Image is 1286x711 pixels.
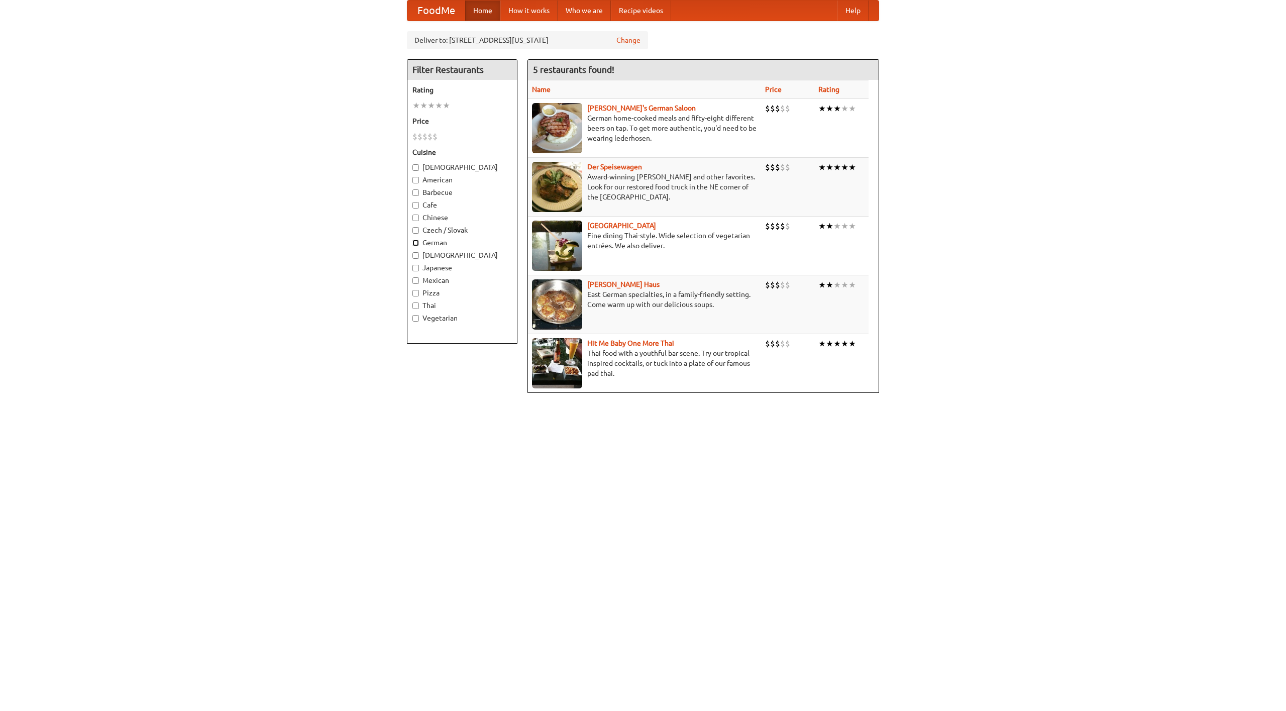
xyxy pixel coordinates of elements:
li: ★ [818,338,826,349]
div: Deliver to: [STREET_ADDRESS][US_STATE] [407,31,648,49]
a: Recipe videos [611,1,671,21]
a: Home [465,1,500,21]
li: ★ [833,279,841,290]
img: kohlhaus.jpg [532,279,582,330]
li: ★ [826,338,833,349]
p: Fine dining Thai-style. Wide selection of vegetarian entrées. We also deliver. [532,231,757,251]
li: ★ [818,103,826,114]
a: Who we are [558,1,611,21]
li: $ [417,131,422,142]
li: $ [775,162,780,173]
li: ★ [435,100,443,111]
a: Name [532,85,551,93]
li: $ [770,221,775,232]
h5: Cuisine [412,147,512,157]
li: $ [765,279,770,290]
li: $ [780,221,785,232]
input: Mexican [412,277,419,284]
li: ★ [826,162,833,173]
a: [PERSON_NAME] Haus [587,280,660,288]
ng-pluralize: 5 restaurants found! [533,65,614,74]
p: East German specialties, in a family-friendly setting. Come warm up with our delicious soups. [532,289,757,310]
label: Pizza [412,288,512,298]
label: American [412,175,512,185]
li: $ [770,279,775,290]
li: ★ [443,100,450,111]
li: $ [775,221,780,232]
a: Help [837,1,869,21]
li: ★ [833,103,841,114]
input: Cafe [412,202,419,209]
li: $ [785,103,790,114]
label: [DEMOGRAPHIC_DATA] [412,162,512,172]
li: ★ [841,221,848,232]
a: Der Speisewagen [587,163,642,171]
li: $ [765,162,770,173]
a: Change [616,35,640,45]
input: German [412,240,419,246]
p: Award-winning [PERSON_NAME] and other favorites. Look for our restored food truck in the NE corne... [532,172,757,202]
li: ★ [818,221,826,232]
li: ★ [826,103,833,114]
li: ★ [848,103,856,114]
h5: Rating [412,85,512,95]
li: $ [785,338,790,349]
li: $ [780,162,785,173]
a: Hit Me Baby One More Thai [587,339,674,347]
li: $ [780,103,785,114]
li: ★ [833,338,841,349]
li: $ [785,221,790,232]
li: $ [427,131,433,142]
li: $ [780,338,785,349]
a: [GEOGRAPHIC_DATA] [587,222,656,230]
li: ★ [841,103,848,114]
img: babythai.jpg [532,338,582,388]
label: Japanese [412,263,512,273]
label: Vegetarian [412,313,512,323]
li: $ [412,131,417,142]
li: $ [770,162,775,173]
li: ★ [833,221,841,232]
label: Chinese [412,213,512,223]
b: [PERSON_NAME]'s German Saloon [587,104,696,112]
li: $ [785,279,790,290]
input: [DEMOGRAPHIC_DATA] [412,252,419,259]
li: ★ [833,162,841,173]
li: ★ [848,279,856,290]
li: $ [775,338,780,349]
li: ★ [826,221,833,232]
li: ★ [826,279,833,290]
img: esthers.jpg [532,103,582,153]
input: Japanese [412,265,419,271]
li: $ [780,279,785,290]
h5: Price [412,116,512,126]
li: ★ [841,279,848,290]
label: Mexican [412,275,512,285]
a: FoodMe [407,1,465,21]
label: Cafe [412,200,512,210]
p: German home-cooked meals and fifty-eight different beers on tap. To get more authentic, you'd nee... [532,113,757,143]
li: $ [770,103,775,114]
li: ★ [818,279,826,290]
li: $ [775,103,780,114]
input: Barbecue [412,189,419,196]
h4: Filter Restaurants [407,60,517,80]
li: $ [785,162,790,173]
input: Vegetarian [412,315,419,322]
label: [DEMOGRAPHIC_DATA] [412,250,512,260]
p: Thai food with a youthful bar scene. Try our tropical inspired cocktails, or tuck into a plate of... [532,348,757,378]
label: Czech / Slovak [412,225,512,235]
li: $ [765,338,770,349]
label: Barbecue [412,187,512,197]
li: $ [433,131,438,142]
li: $ [770,338,775,349]
img: satay.jpg [532,221,582,271]
a: How it works [500,1,558,21]
li: $ [422,131,427,142]
li: ★ [848,221,856,232]
input: [DEMOGRAPHIC_DATA] [412,164,419,171]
